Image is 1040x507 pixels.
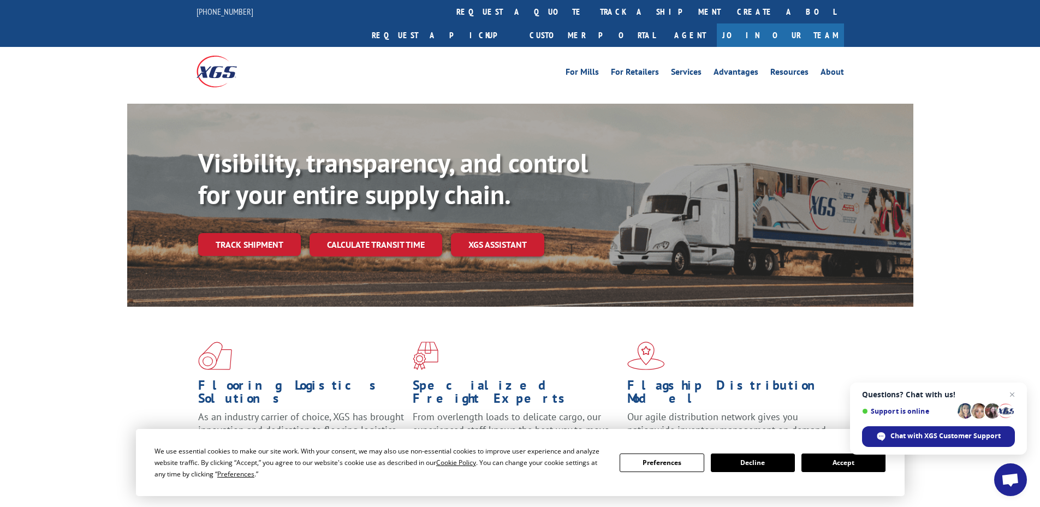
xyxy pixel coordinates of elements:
a: For Retailers [611,68,659,80]
div: Open chat [994,463,1027,496]
button: Decline [711,454,795,472]
a: For Mills [566,68,599,80]
a: Join Our Team [717,23,844,47]
div: Chat with XGS Customer Support [862,426,1015,447]
a: Services [671,68,702,80]
img: xgs-icon-focused-on-flooring-red [413,342,438,370]
div: We use essential cookies to make our site work. With your consent, we may also use non-essential ... [154,445,607,480]
span: Preferences [217,469,254,479]
span: Chat with XGS Customer Support [890,431,1001,441]
a: Customer Portal [521,23,663,47]
img: xgs-icon-total-supply-chain-intelligence-red [198,342,232,370]
button: Accept [801,454,886,472]
a: XGS ASSISTANT [451,233,544,257]
span: Close chat [1006,388,1019,401]
span: Our agile distribution network gives you nationwide inventory management on demand. [627,410,828,436]
div: Cookie Consent Prompt [136,429,905,496]
a: Request a pickup [364,23,521,47]
a: Agent [663,23,717,47]
h1: Flooring Logistics Solutions [198,379,405,410]
p: From overlength loads to delicate cargo, our experienced staff knows the best way to move your fr... [413,410,619,459]
h1: Specialized Freight Experts [413,379,619,410]
span: Questions? Chat with us! [862,390,1015,399]
img: xgs-icon-flagship-distribution-model-red [627,342,665,370]
a: Advantages [714,68,758,80]
span: As an industry carrier of choice, XGS has brought innovation and dedication to flooring logistics... [198,410,404,449]
button: Preferences [620,454,704,472]
span: Cookie Policy [436,458,476,467]
a: About [821,68,844,80]
h1: Flagship Distribution Model [627,379,834,410]
a: Resources [770,68,809,80]
b: Visibility, transparency, and control for your entire supply chain. [198,146,588,211]
span: Support is online [862,407,954,415]
a: Calculate transit time [310,233,442,257]
a: [PHONE_NUMBER] [197,6,253,17]
a: Track shipment [198,233,301,256]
